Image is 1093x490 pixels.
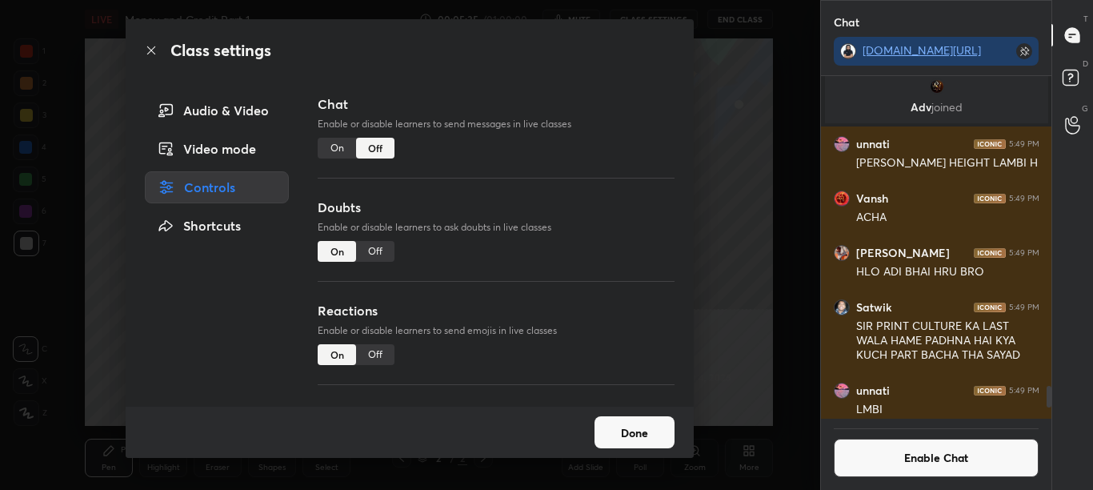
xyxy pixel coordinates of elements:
[974,386,1006,396] img: iconic-dark.1390631f.png
[821,76,1052,419] div: grid
[834,245,850,261] img: cd10d54cafc7448eb0a23a1632b02945.jpg
[856,155,1039,171] div: [PERSON_NAME] HEIGHT LAMBI H
[318,404,675,424] h3: Raise hand
[974,194,1006,203] img: iconic-dark.1390631f.png
[834,136,850,152] img: 841b5a1b53de4bbd9c5a8b8332cc96f7.jpg
[595,416,675,448] button: Done
[928,78,944,94] img: b01b05c8a8e84540a431e23d63bdb3c9.jpg
[318,301,675,320] h3: Reactions
[145,171,289,203] div: Controls
[856,191,888,206] h6: Vansh
[856,137,890,151] h6: unnati
[318,323,675,338] p: Enable or disable learners to send emojis in live classes
[1082,102,1088,114] p: G
[170,38,271,62] h2: Class settings
[318,117,675,131] p: Enable or disable learners to send messages in live classes
[356,138,394,159] div: Off
[356,241,394,262] div: Off
[931,99,963,114] span: joined
[840,43,856,59] img: 0ff201b69d314e6aaef8e932575912d6.jpg
[856,246,950,260] h6: [PERSON_NAME]
[856,319,1039,363] div: SIR PRINT CULTURE KA LAST WALA HAME PADHNA HAI KYA KUCH PART BACHA THA SAYAD
[318,220,675,235] p: Enable or disable learners to ask doubts in live classes
[856,402,1039,418] div: LMBI
[1009,194,1039,203] div: 5:49 PM
[834,191,850,207] img: 837672faa9d14c84895536f01c9b0859.jpg
[1083,13,1088,25] p: T
[318,198,675,217] h3: Doubts
[834,299,850,315] img: 619e000359804b108c753969aba1bc90.jpg
[356,344,394,365] div: Off
[974,248,1006,258] img: iconic-dark.1390631f.png
[318,94,675,114] h3: Chat
[834,439,1039,477] button: Enable Chat
[318,241,356,262] div: On
[1009,303,1039,312] div: 5:49 PM
[145,133,289,165] div: Video mode
[1083,58,1088,70] p: D
[856,264,1039,280] div: HLO ADI BHAI HRU BRO
[856,384,890,398] h6: unnati
[835,101,1039,114] p: Adv
[145,210,289,242] div: Shortcuts
[318,344,356,365] div: On
[856,210,1039,226] div: ACHA
[974,303,1006,312] img: iconic-dark.1390631f.png
[863,42,981,58] a: [DOMAIN_NAME][URL]
[318,138,356,159] div: On
[145,94,289,127] div: Audio & Video
[1009,139,1039,149] div: 5:49 PM
[821,1,872,43] p: Chat
[856,300,891,315] h6: Satwik
[974,139,1006,149] img: iconic-dark.1390631f.png
[1009,386,1039,396] div: 5:49 PM
[1009,248,1039,258] div: 5:49 PM
[834,383,850,399] img: 841b5a1b53de4bbd9c5a8b8332cc96f7.jpg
